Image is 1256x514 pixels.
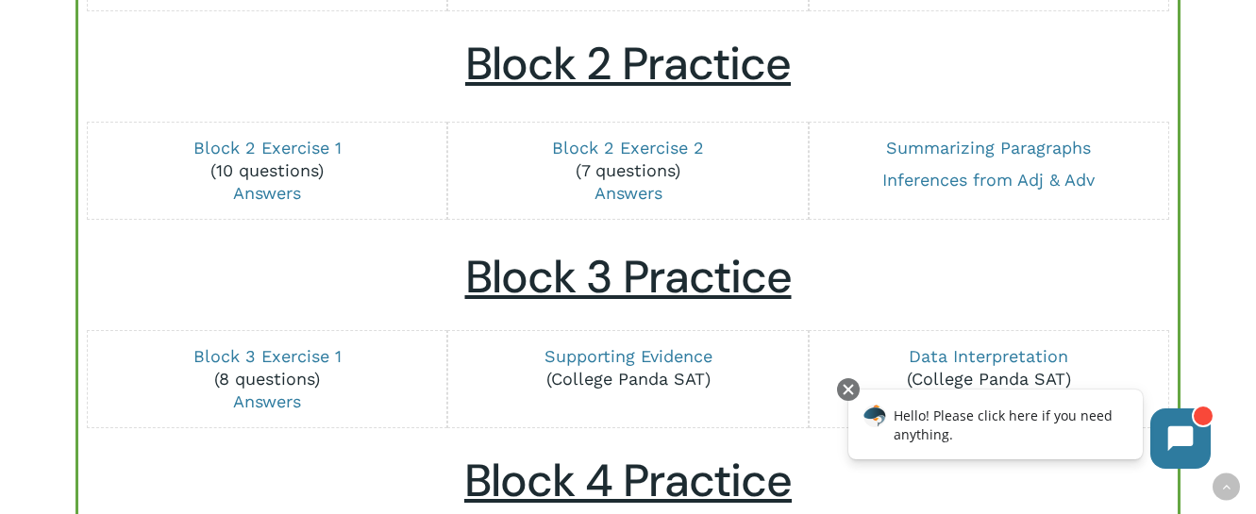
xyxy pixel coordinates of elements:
u: Block 3 Practice [465,247,792,307]
p: (College Panda SAT) [460,345,796,390]
a: Inferences from Adj & Adv [882,170,1095,190]
a: Block 2 Exercise 2 [552,138,704,158]
a: Summarizing Paragraphs [886,138,1091,158]
a: Block 2 Exercise 1 [193,138,342,158]
p: (8 questions) [98,345,435,413]
p: (7 questions) [460,137,796,205]
a: Answers [233,391,301,411]
iframe: Chatbot [829,374,1230,488]
a: Answers [595,183,662,203]
u: Block 4 Practice [464,451,792,510]
a: Supporting Evidence [544,346,712,366]
a: Data Interpretation [909,346,1068,366]
a: Block 3 Exercise 1 [193,346,342,366]
p: (10 questions) [98,137,435,205]
a: Answers [233,183,301,203]
u: Block 2 Practice [465,34,791,93]
p: (College Panda SAT) [820,345,1157,390]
